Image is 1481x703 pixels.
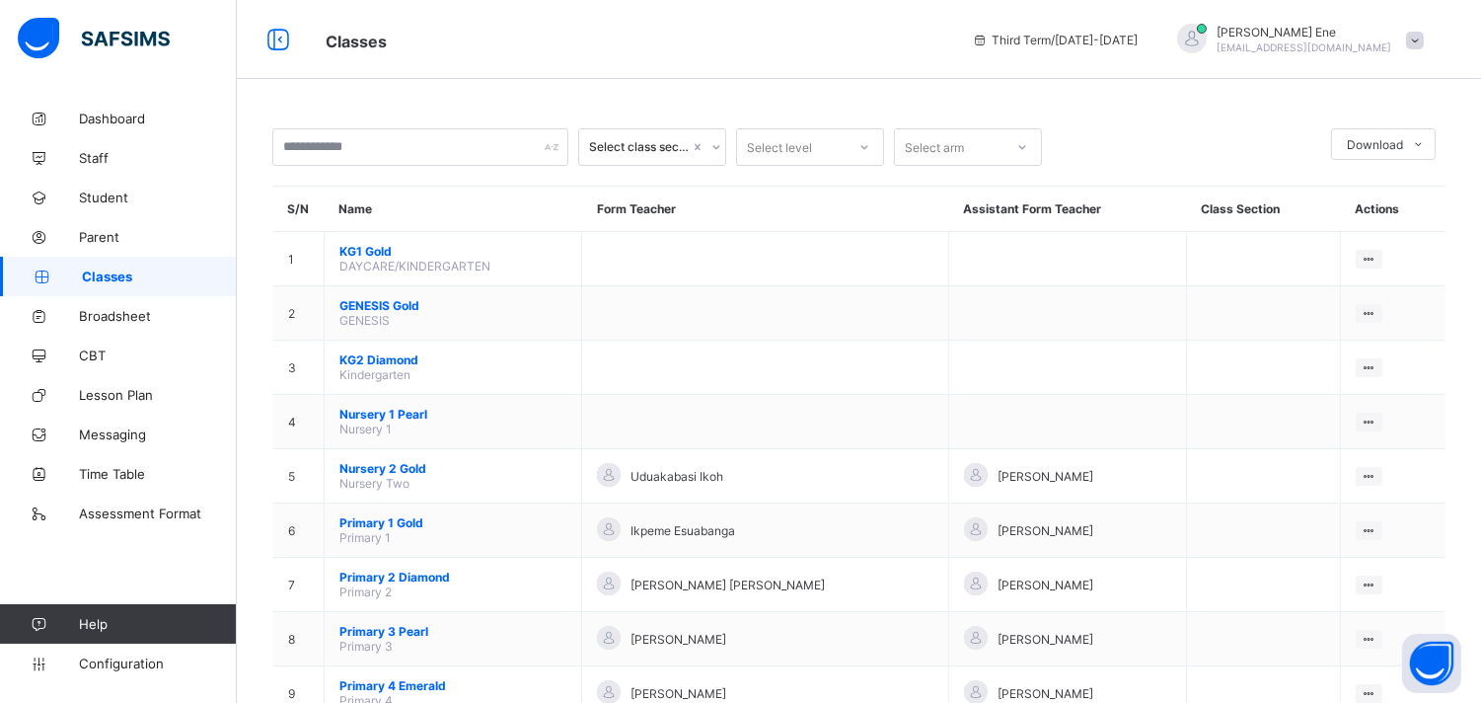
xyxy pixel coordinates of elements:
span: Primary 4 Emerald [339,678,566,693]
span: [PERSON_NAME] [630,632,726,647]
span: Download [1347,137,1403,152]
span: KG2 Diamond [339,352,566,367]
span: Assessment Format [79,506,237,521]
span: Classes [82,269,237,284]
span: [PERSON_NAME] [998,578,1093,592]
span: Classes [326,32,387,51]
span: Time Table [79,466,237,482]
span: Nursery 2 Gold [339,461,566,476]
span: [PERSON_NAME] [PERSON_NAME] [630,578,825,592]
span: Help [79,616,236,632]
span: KG1 Gold [339,244,566,259]
img: safsims [18,18,170,59]
th: S/N [273,187,325,232]
span: Primary 3 [339,639,393,654]
span: Messaging [79,427,237,442]
span: Primary 2 [339,585,392,599]
span: Primary 2 Diamond [339,570,566,585]
td: 2 [273,286,325,341]
span: Primary 1 [339,530,391,545]
span: GENESIS [339,313,390,328]
span: [PERSON_NAME] [998,686,1093,701]
span: Broadsheet [79,308,237,324]
th: Class Section [1187,187,1341,232]
td: 6 [273,504,325,558]
span: Staff [79,150,237,166]
span: [PERSON_NAME] [998,632,1093,647]
span: session/term information [972,33,1138,47]
div: ElizabethEne [1157,24,1434,56]
span: Lesson Plan [79,387,237,403]
th: Form Teacher [582,187,949,232]
th: Name [325,187,582,232]
span: Primary 1 Gold [339,515,566,530]
span: Student [79,190,237,205]
td: 3 [273,341,325,395]
span: Nursery 1 [339,422,392,436]
td: 7 [273,558,325,612]
div: Select arm [905,128,964,166]
span: Parent [79,229,237,245]
span: GENESIS Gold [339,298,566,313]
button: Open asap [1402,634,1461,693]
span: Primary 3 Pearl [339,624,566,639]
td: 4 [273,395,325,449]
td: 5 [273,449,325,504]
span: [PERSON_NAME] Ene [1217,25,1391,39]
span: Ikpeme Esuabanga [630,523,735,538]
span: Configuration [79,656,236,671]
div: Select level [747,128,812,166]
div: Select class section [589,140,690,155]
td: 8 [273,612,325,666]
span: CBT [79,348,237,363]
span: [PERSON_NAME] [998,469,1093,484]
span: [EMAIL_ADDRESS][DOMAIN_NAME] [1217,41,1391,53]
th: Actions [1341,187,1445,232]
span: Uduakabasi Ikoh [630,469,723,484]
span: Kindergarten [339,367,410,382]
span: [PERSON_NAME] [630,686,726,701]
th: Assistant Form Teacher [948,187,1186,232]
span: Nursery 1 Pearl [339,407,566,422]
span: Dashboard [79,111,237,126]
td: 1 [273,232,325,286]
span: [PERSON_NAME] [998,523,1093,538]
span: DAYCARE/KINDERGARTEN [339,259,490,273]
span: Nursery Two [339,476,409,491]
